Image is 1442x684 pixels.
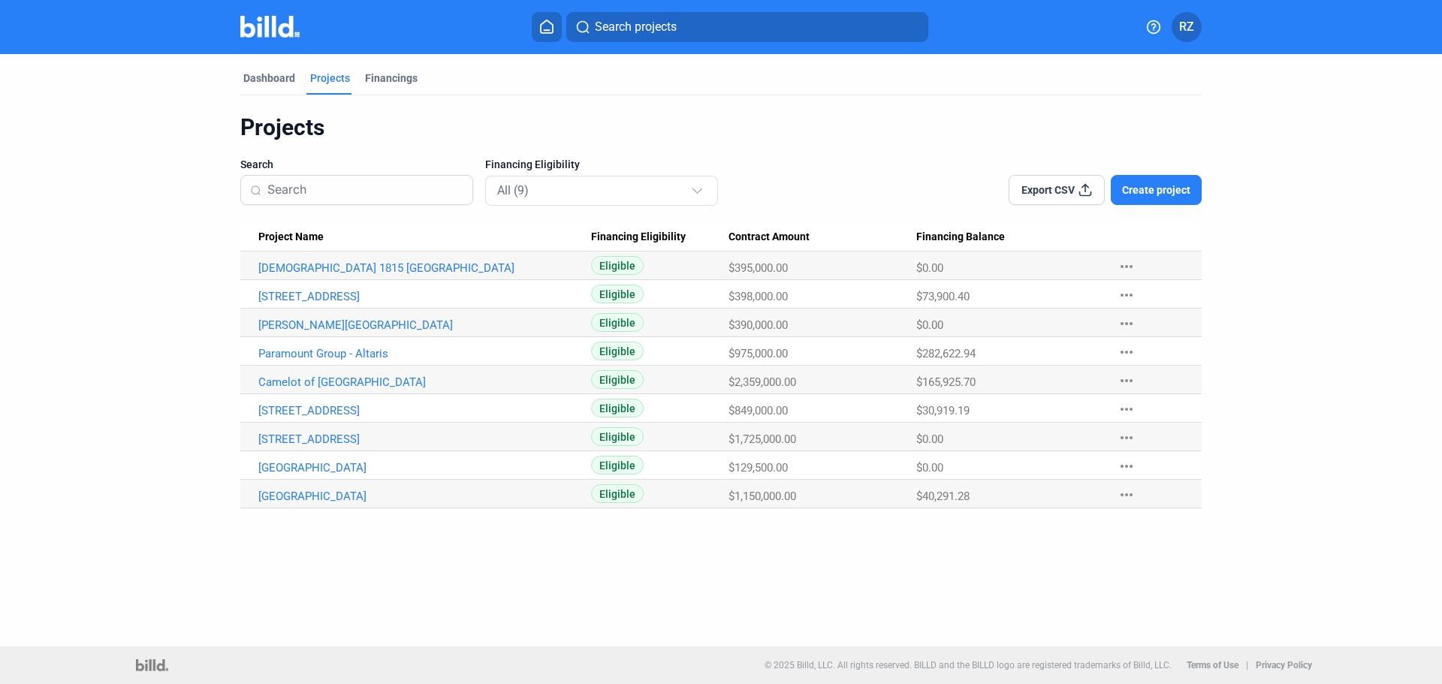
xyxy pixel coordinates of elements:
[1118,429,1136,447] mat-icon: more_horiz
[258,261,591,275] a: [DEMOGRAPHIC_DATA] 1815 [GEOGRAPHIC_DATA]
[258,461,591,475] a: [GEOGRAPHIC_DATA]
[258,290,591,303] a: [STREET_ADDRESS]
[916,375,976,389] span: $165,925.70
[729,490,796,503] span: $1,150,000.00
[916,347,976,360] span: $282,622.94
[310,71,350,86] div: Projects
[240,113,1202,142] div: Projects
[916,318,943,332] span: $0.00
[258,375,591,389] a: Camelot of [GEOGRAPHIC_DATA]
[591,231,686,244] span: Financing Eligibility
[916,490,970,503] span: $40,291.28
[243,71,295,86] div: Dashboard
[591,285,644,303] span: Eligible
[258,318,591,332] a: [PERSON_NAME][GEOGRAPHIC_DATA]
[729,231,916,244] div: Contract Amount
[1246,660,1248,670] p: |
[240,16,300,38] img: Billd Company Logo
[591,399,644,417] span: Eligible
[258,404,591,417] a: [STREET_ADDRESS]
[729,318,788,332] span: $390,000.00
[267,174,463,206] input: Search
[240,157,273,172] span: Search
[729,432,796,446] span: $1,725,000.00
[1021,182,1075,197] span: Export CSV
[729,231,810,244] span: Contract Amount
[591,256,644,275] span: Eligible
[916,261,943,275] span: $0.00
[258,231,591,244] div: Project Name
[258,432,591,446] a: [STREET_ADDRESS]
[591,342,644,360] span: Eligible
[1118,315,1136,333] mat-icon: more_horiz
[729,347,788,360] span: $975,000.00
[591,484,644,503] span: Eligible
[1118,372,1136,390] mat-icon: more_horiz
[1118,400,1136,418] mat-icon: more_horiz
[1118,486,1136,504] mat-icon: more_horiz
[595,18,677,36] span: Search projects
[916,231,1005,244] span: Financing Balance
[258,347,591,360] a: Paramount Group - Altaris
[1179,18,1194,36] span: RZ
[591,427,644,446] span: Eligible
[591,370,644,389] span: Eligible
[365,71,418,86] div: Financings
[916,231,1103,244] div: Financing Balance
[916,404,970,417] span: $30,919.19
[591,231,729,244] div: Financing Eligibility
[1122,182,1190,197] span: Create project
[1111,175,1202,205] button: Create project
[136,659,168,671] img: logo
[916,290,970,303] span: $73,900.40
[485,157,580,172] span: Financing Eligibility
[729,290,788,303] span: $398,000.00
[258,231,324,244] span: Project Name
[729,375,796,389] span: $2,359,000.00
[591,456,644,475] span: Eligible
[591,313,644,332] span: Eligible
[916,432,943,446] span: $0.00
[1118,258,1136,276] mat-icon: more_horiz
[729,404,788,417] span: $849,000.00
[1187,660,1238,670] b: Terms of Use
[258,490,591,503] a: [GEOGRAPHIC_DATA]
[497,183,529,197] mat-select-trigger: All (9)
[1172,12,1202,42] button: RZ
[1118,343,1136,361] mat-icon: more_horiz
[566,12,928,42] button: Search projects
[1009,175,1105,205] button: Export CSV
[916,461,943,475] span: $0.00
[729,461,788,475] span: $129,500.00
[1118,457,1136,475] mat-icon: more_horiz
[765,660,1172,670] p: © 2025 Billd, LLC. All rights reserved. BILLD and the BILLD logo are registered trademarks of Bil...
[729,261,788,275] span: $395,000.00
[1118,286,1136,304] mat-icon: more_horiz
[1256,660,1312,670] b: Privacy Policy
